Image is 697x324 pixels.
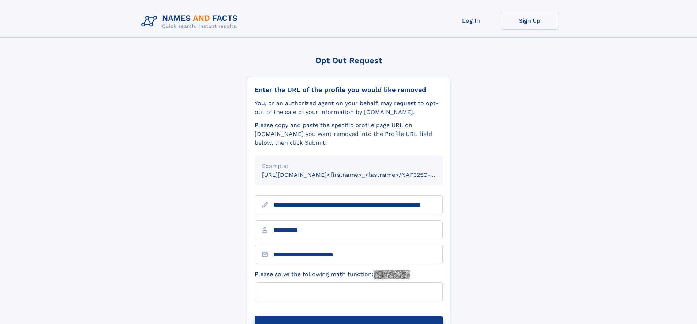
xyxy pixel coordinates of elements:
label: Please solve the following math function: [255,270,410,279]
div: Please copy and paste the specific profile page URL on [DOMAIN_NAME] you want removed into the Pr... [255,121,443,147]
a: Sign Up [501,12,559,30]
img: Logo Names and Facts [138,12,244,31]
div: Example: [262,162,435,171]
div: Opt Out Request [247,56,450,65]
div: Enter the URL of the profile you would like removed [255,86,443,94]
a: Log In [442,12,501,30]
small: [URL][DOMAIN_NAME]<firstname>_<lastname>/NAF325G-xxxxxxxx [262,171,457,178]
div: You, or an authorized agent on your behalf, may request to opt-out of the sale of your informatio... [255,99,443,117]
